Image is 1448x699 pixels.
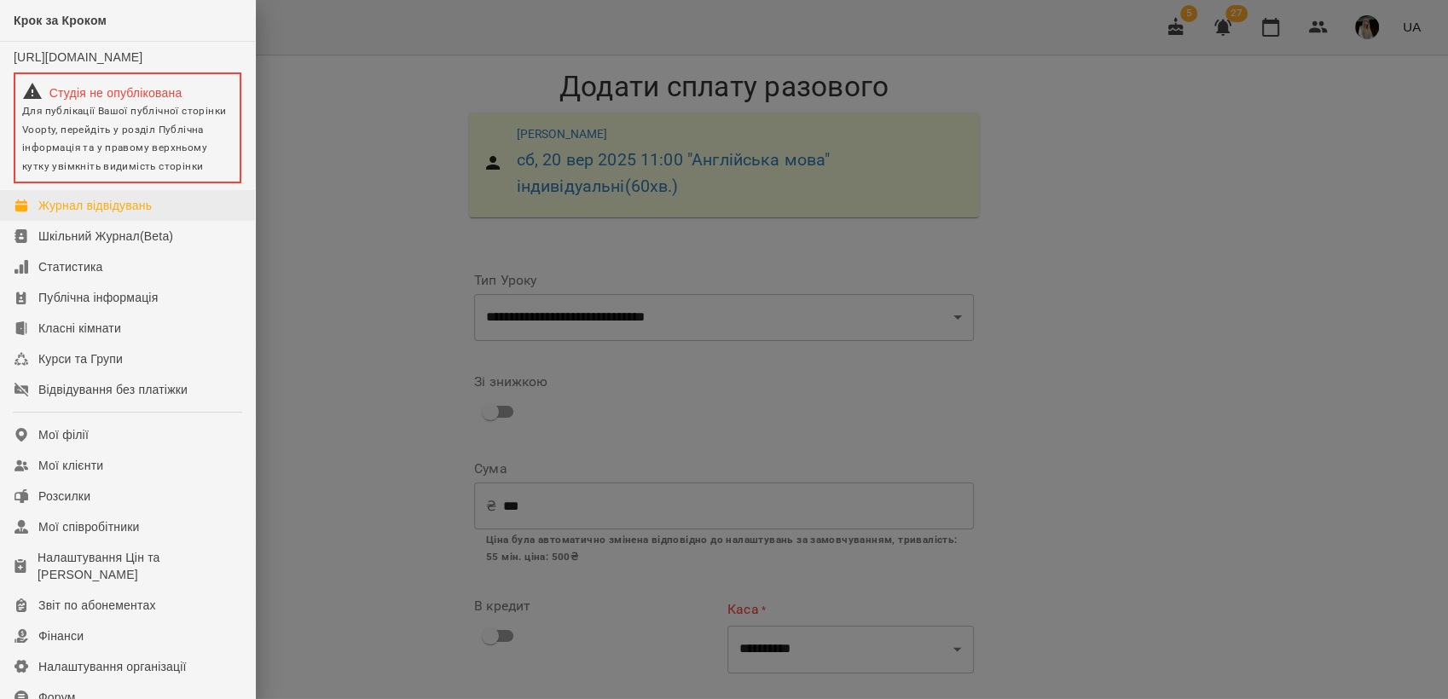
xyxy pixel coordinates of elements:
[38,258,103,275] div: Статистика
[38,320,121,337] div: Класні кімнати
[38,197,152,214] div: Журнал відвідувань
[14,50,142,64] a: [URL][DOMAIN_NAME]
[22,81,233,101] div: Студія не опублікована
[38,426,89,443] div: Мої філії
[38,627,84,644] div: Фінанси
[38,350,123,367] div: Курси та Групи
[22,105,226,172] span: Для публікації Вашої публічної сторінки Voopty, перейдіть у розділ Публічна інформація та у право...
[38,518,140,535] div: Мої співробітники
[38,488,90,505] div: Розсилки
[38,549,241,583] div: Налаштування Цін та [PERSON_NAME]
[38,658,187,675] div: Налаштування організації
[38,228,173,245] div: Шкільний Журнал(Beta)
[38,457,103,474] div: Мої клієнти
[14,14,107,27] span: Крок за Кроком
[38,381,188,398] div: Відвідування без платіжки
[38,597,156,614] div: Звіт по абонементах
[38,289,158,306] div: Публічна інформація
